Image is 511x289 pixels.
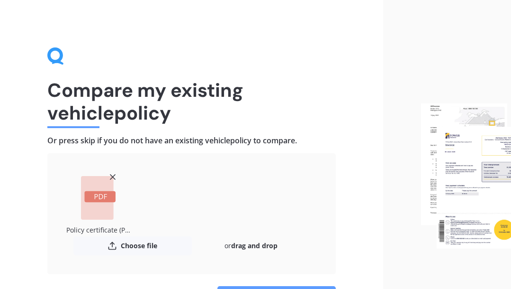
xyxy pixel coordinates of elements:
[47,79,336,124] h1: Compare my existing vehicle policy
[66,224,130,236] div: Policy certificate (P00005698080).pdf
[73,236,192,255] button: Choose file
[231,241,278,250] b: drag and drop
[192,236,310,255] div: or
[47,136,336,146] h4: Or press skip if you do not have an existing vehicle policy to compare.
[421,103,511,249] img: files.webp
